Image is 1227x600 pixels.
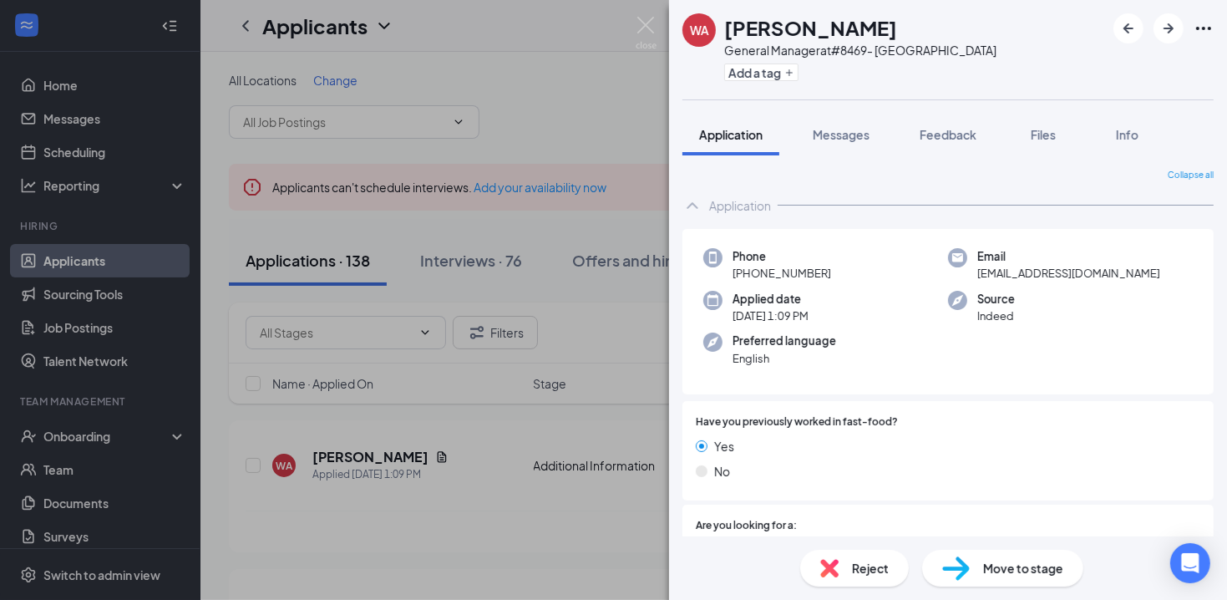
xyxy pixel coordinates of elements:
svg: Ellipses [1194,18,1214,38]
span: Move to stage [983,559,1063,577]
span: [EMAIL_ADDRESS][DOMAIN_NAME] [977,265,1160,282]
span: Messages [813,127,870,142]
span: Preferred language [733,333,836,349]
div: Open Intercom Messenger [1170,543,1210,583]
span: Files [1031,127,1056,142]
button: ArrowRight [1153,13,1184,43]
span: Indeed [977,308,1015,324]
svg: ArrowRight [1159,18,1179,38]
h1: [PERSON_NAME] [724,13,897,42]
span: Applied date [733,291,809,308]
svg: ChevronUp [682,196,702,216]
span: No [714,462,730,481]
span: [PHONE_NUMBER] [733,265,831,282]
span: Email [977,248,1160,265]
span: Application [699,127,763,142]
span: Yes [714,437,734,455]
span: Are you looking for a: [696,518,797,534]
span: Have you previously worked in fast-food? [696,414,898,430]
div: General Manager at #8469- [GEOGRAPHIC_DATA] [724,42,996,58]
span: [DATE] 1:09 PM [733,308,809,324]
div: Application [709,197,771,214]
span: Feedback [920,127,976,142]
button: PlusAdd a tag [724,64,799,81]
svg: Plus [784,68,794,78]
span: English [733,350,836,367]
span: Phone [733,248,831,265]
span: Info [1116,127,1138,142]
span: Collapse all [1168,169,1214,182]
span: Source [977,291,1015,308]
div: WA [690,22,709,38]
span: Reject [852,559,889,577]
svg: ArrowLeftNew [1118,18,1138,38]
button: ArrowLeftNew [1113,13,1143,43]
